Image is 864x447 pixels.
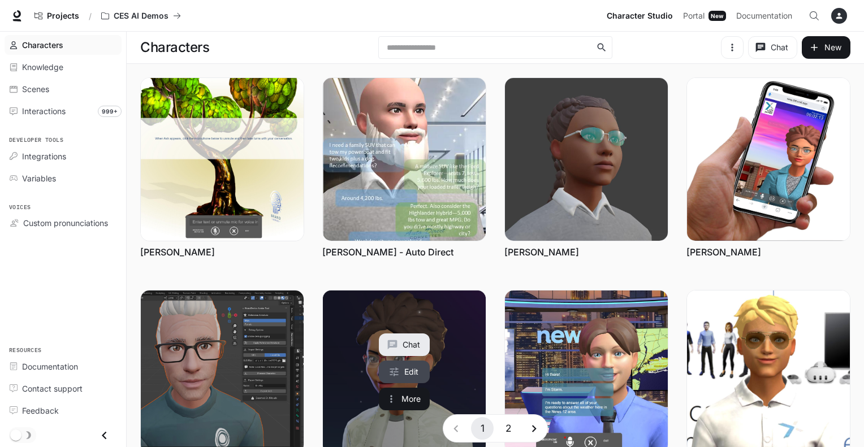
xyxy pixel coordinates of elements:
[5,35,122,55] a: Characters
[5,379,122,398] a: Contact support
[114,11,169,21] p: CES AI Demos
[22,383,83,394] span: Contact support
[443,414,548,442] nav: pagination navigation
[98,106,122,117] span: 999+
[505,78,668,241] img: Charles
[523,417,546,440] button: Go to next page
[5,213,122,233] a: Custom pronunciations
[92,424,117,447] button: Close drawer
[683,9,705,23] span: Portal
[23,217,108,229] span: Custom pronunciations
[5,57,122,77] a: Knowledge
[22,61,63,73] span: Knowledge
[379,361,430,383] a: Edit Dr. Nexa Prime
[141,78,304,241] img: Ash Adman
[22,150,66,162] span: Integrations
[748,36,797,59] button: Chat
[22,39,63,51] span: Characters
[140,246,215,258] a: [PERSON_NAME]
[29,5,84,27] a: Go to projects
[22,105,66,117] span: Interactions
[803,5,826,27] button: Open Command Menu
[10,428,21,441] span: Dark mode toggle
[84,10,96,22] div: /
[679,5,731,27] a: PortalNew
[5,357,122,376] a: Documentation
[22,172,56,184] span: Variables
[140,36,209,59] h1: Characters
[686,246,761,258] a: [PERSON_NAME]
[504,246,579,258] a: [PERSON_NAME]
[379,388,430,410] button: More actions
[602,5,677,27] a: Character Studio
[802,36,850,59] button: New
[379,333,430,356] button: Chat with Dr. Nexa Prime
[687,78,850,241] img: Cliff-Rusnak
[5,401,122,420] a: Feedback
[5,146,122,166] a: Integrations
[736,9,792,23] span: Documentation
[5,79,122,99] a: Scenes
[22,83,49,95] span: Scenes
[323,78,486,241] img: Bob - Auto Direct
[5,101,122,121] a: Interactions
[47,11,79,21] span: Projects
[607,9,673,23] span: Character Studio
[732,5,801,27] a: Documentation
[22,405,59,416] span: Feedback
[471,417,494,440] button: page 1
[22,361,78,372] span: Documentation
[709,11,726,21] div: New
[322,246,453,258] a: [PERSON_NAME] - Auto Direct
[497,417,520,440] button: Go to page 2
[96,5,186,27] button: All workspaces
[5,168,122,188] a: Variables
